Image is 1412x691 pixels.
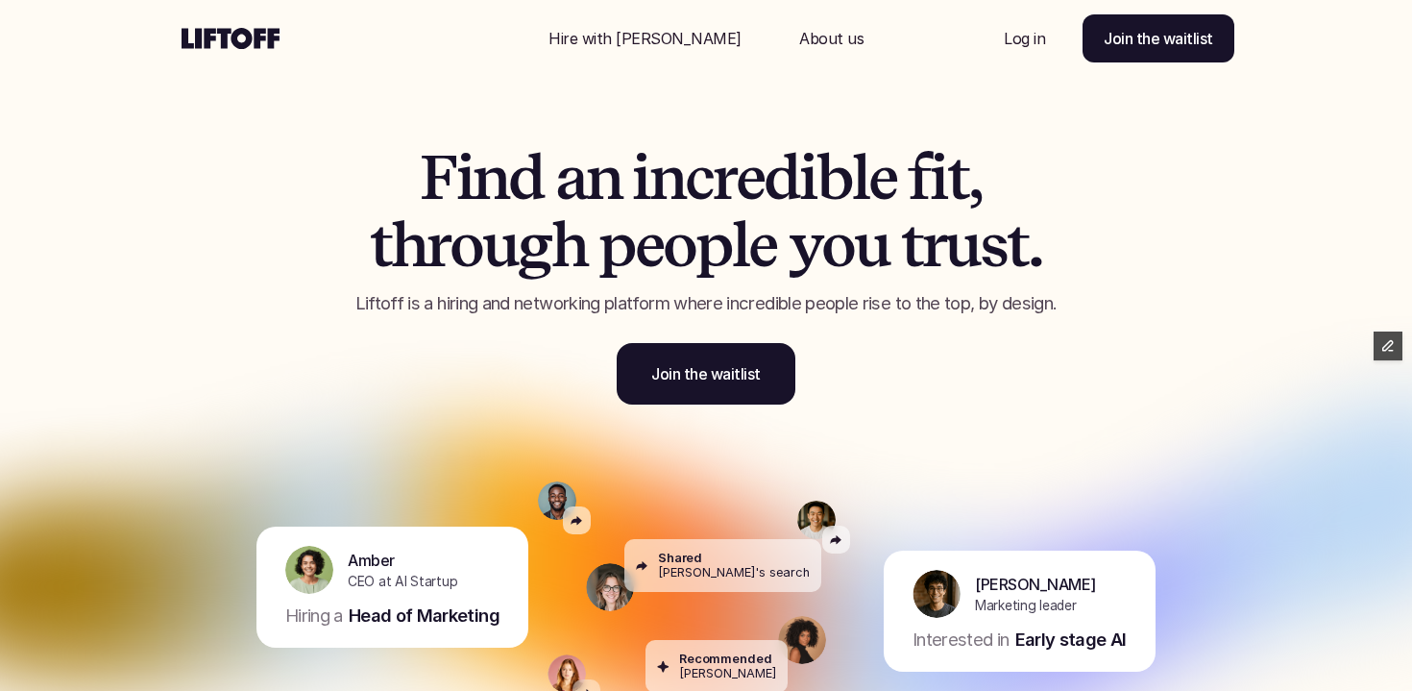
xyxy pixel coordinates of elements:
[349,604,499,629] p: Head of Marketing
[391,211,426,279] span: h
[922,211,945,279] span: r
[799,144,816,211] span: i
[663,211,695,279] span: o
[370,211,391,279] span: t
[651,362,761,385] p: Join the waitlist
[555,144,586,211] span: a
[930,144,947,211] span: i
[420,144,456,211] span: F
[968,144,982,211] span: ,
[695,211,732,279] span: p
[975,572,1096,595] p: [PERSON_NAME]
[789,211,822,279] span: y
[1015,628,1127,653] p: Early stage AI
[617,343,795,405] a: Join the waitlist
[981,15,1068,62] a: Nav Link
[913,628,1010,653] p: Interested in
[348,548,395,571] p: Amber
[947,144,968,211] span: t
[1028,211,1042,279] span: .
[551,211,587,279] span: h
[868,144,897,211] span: e
[1104,27,1213,50] p: Join the waitlist
[764,144,799,211] span: d
[736,144,765,211] span: e
[679,666,776,680] p: [PERSON_NAME]
[908,144,930,211] span: f
[980,211,1007,279] span: s
[732,211,748,279] span: l
[426,211,450,279] span: r
[944,211,980,279] span: u
[713,144,736,211] span: r
[685,144,713,211] span: c
[901,211,922,279] span: t
[821,211,854,279] span: o
[658,551,702,565] p: Shared
[658,565,810,580] p: [PERSON_NAME]'s search
[525,15,765,62] a: Nav Link
[632,144,649,211] span: i
[1374,332,1402,360] button: Edit Framer Content
[456,144,474,211] span: i
[482,211,518,279] span: u
[1007,211,1028,279] span: t
[1083,14,1234,62] a: Join the waitlist
[852,144,868,211] span: l
[586,144,621,211] span: n
[298,291,1114,316] p: Liftoff is a hiring and networking platform where incredible people rise to the top, by design.
[548,27,742,50] p: Hire with [PERSON_NAME]
[517,211,551,279] span: g
[635,211,664,279] span: e
[748,211,777,279] span: e
[799,27,864,50] p: About us
[598,211,635,279] span: p
[776,15,887,62] a: Nav Link
[473,144,508,211] span: n
[1004,27,1045,50] p: Log in
[348,571,457,591] p: CEO at AI Startup
[679,652,772,666] p: Recommended
[854,211,889,279] span: u
[649,144,685,211] span: n
[975,595,1077,615] p: Marketing leader
[285,604,343,629] p: Hiring a
[508,144,544,211] span: d
[450,211,482,279] span: o
[816,144,852,211] span: b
